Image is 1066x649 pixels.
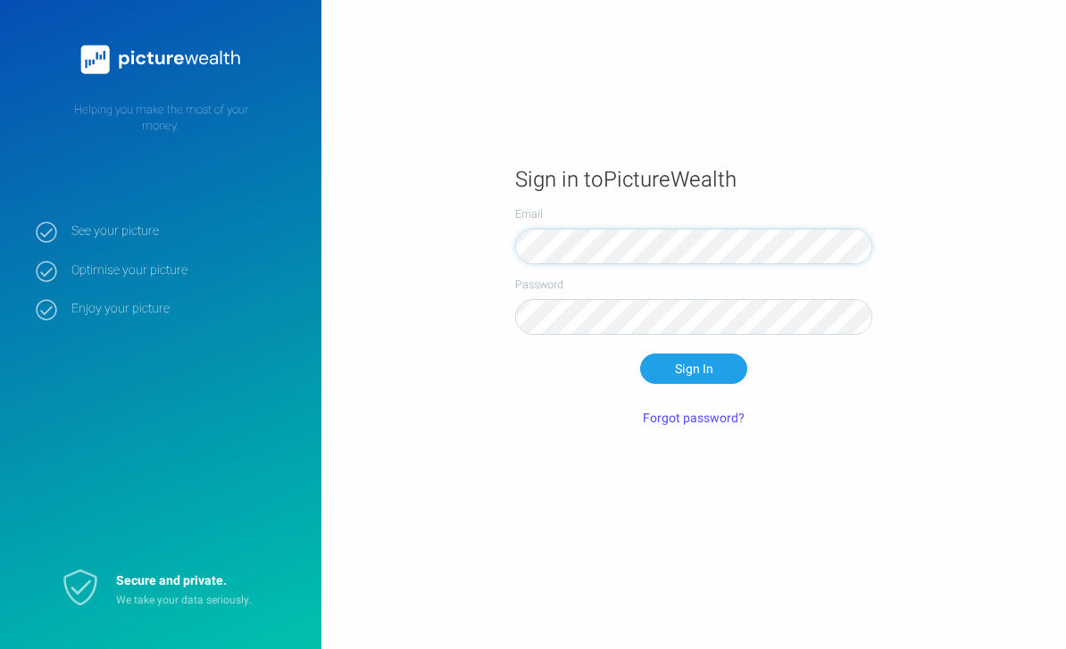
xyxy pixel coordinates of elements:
[116,571,227,590] strong: Secure and private.
[116,593,277,608] p: We take your data seriously.
[515,206,872,222] label: Email
[515,277,872,293] label: Password
[71,223,295,239] strong: See your picture
[36,102,286,134] p: Helping you make the most of your money.
[71,36,250,84] img: PictureWealth
[71,301,295,317] strong: Enjoy your picture
[632,403,755,433] button: Forgot password?
[71,262,295,279] strong: Optimise your picture
[515,166,872,194] h1: Sign in to PictureWealth
[640,354,747,384] button: Sign In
